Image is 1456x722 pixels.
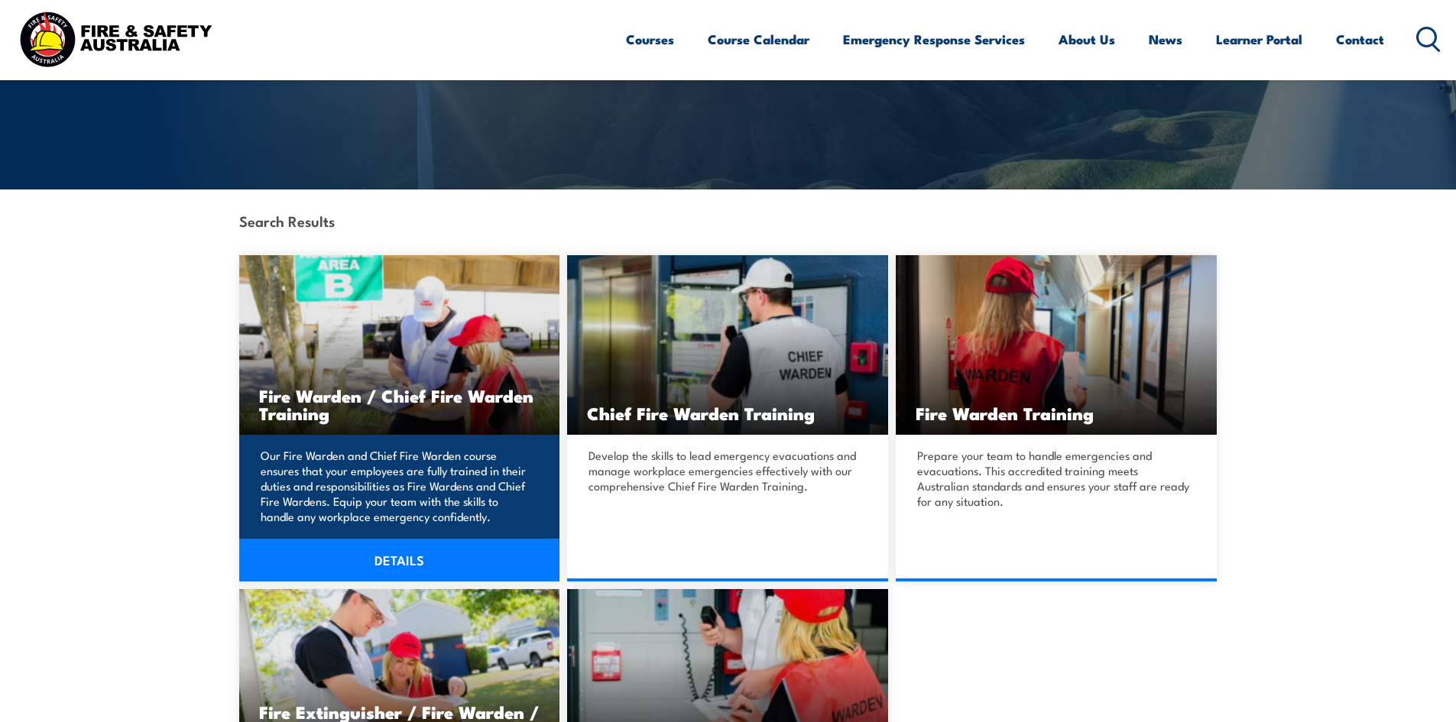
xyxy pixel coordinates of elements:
[567,255,888,435] img: Chief Fire Warden Training
[896,255,1217,435] img: Fire Warden Training
[917,448,1191,509] p: Prepare your team to handle emergencies and evacuations. This accredited training meets Australia...
[239,255,560,435] img: Fire Warden and Chief Fire Warden Training
[261,448,534,524] p: Our Fire Warden and Chief Fire Warden course ensures that your employees are fully trained in the...
[587,404,868,422] h3: Chief Fire Warden Training
[239,210,335,231] strong: Search Results
[1336,19,1384,60] a: Contact
[589,448,862,494] p: Develop the skills to lead emergency evacuations and manage workplace emergencies effectively wit...
[843,19,1025,60] a: Emergency Response Services
[1216,19,1302,60] a: Learner Portal
[259,387,540,422] h3: Fire Warden / Chief Fire Warden Training
[1149,19,1182,60] a: News
[626,19,674,60] a: Courses
[1059,19,1115,60] a: About Us
[708,19,809,60] a: Course Calendar
[916,404,1197,422] h3: Fire Warden Training
[239,255,560,435] a: Fire Warden / Chief Fire Warden Training
[239,539,560,581] a: DETAILS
